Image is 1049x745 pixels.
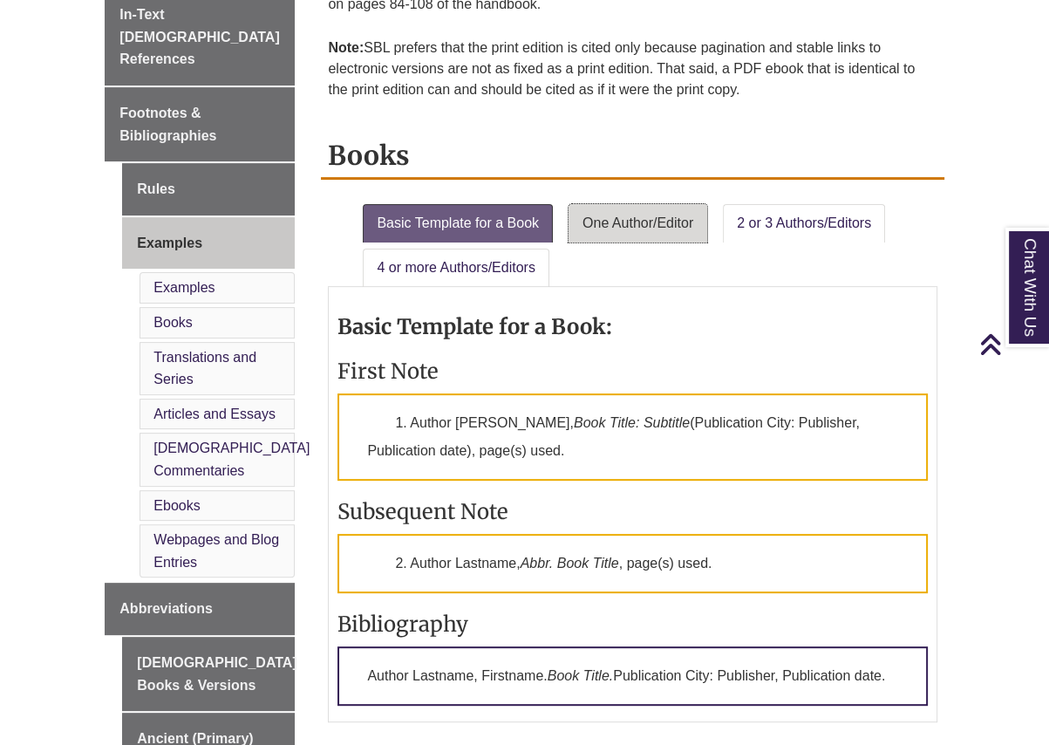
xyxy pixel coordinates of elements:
[105,87,295,161] a: Footnotes & Bibliographies
[979,332,1045,356] a: Back to Top
[105,583,295,635] a: Abbreviations
[723,204,885,243] a: 2 or 3 Authors/Editors
[363,204,553,243] a: Basic Template for a Book
[153,350,256,387] a: Translations and Series
[122,163,295,215] a: Rules
[153,315,192,330] a: Books
[337,611,927,638] h3: Bibliography
[321,133,943,180] h2: Books
[521,556,619,571] em: Abbr. Book Title
[153,280,215,295] a: Examples
[548,668,613,683] em: Book Title.
[153,407,276,421] a: Articles and Essays
[337,393,927,481] p: 1. Author [PERSON_NAME], (Publication City: Publisher, Publication date), page(s) used.
[337,313,612,340] strong: Basic Template for a Book:
[337,358,927,385] h3: First Note
[363,249,548,287] a: 4 or more Authors/Editors
[569,204,707,243] a: One Author/Editor
[328,40,364,55] strong: Note:
[153,532,279,570] a: Webpages and Blog Entries
[122,217,295,270] a: Examples
[119,106,216,143] span: Footnotes & Bibliographies
[153,498,200,513] a: Ebooks
[574,415,690,430] em: Book Title: Subtitle
[119,601,213,616] span: Abbreviations
[119,7,279,66] span: In-Text [DEMOGRAPHIC_DATA] References
[153,441,310,478] a: [DEMOGRAPHIC_DATA] Commentaries
[122,637,295,711] a: [DEMOGRAPHIC_DATA] Books & Versions
[337,646,927,706] p: Author Lastname, Firstname. Publication City: Publisher, Publication date.
[337,534,927,593] p: 2. Author Lastname, , page(s) used.
[337,498,927,525] h3: Subsequent Note
[328,31,937,107] p: SBL prefers that the print edition is cited only because pagination and stable links to electroni...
